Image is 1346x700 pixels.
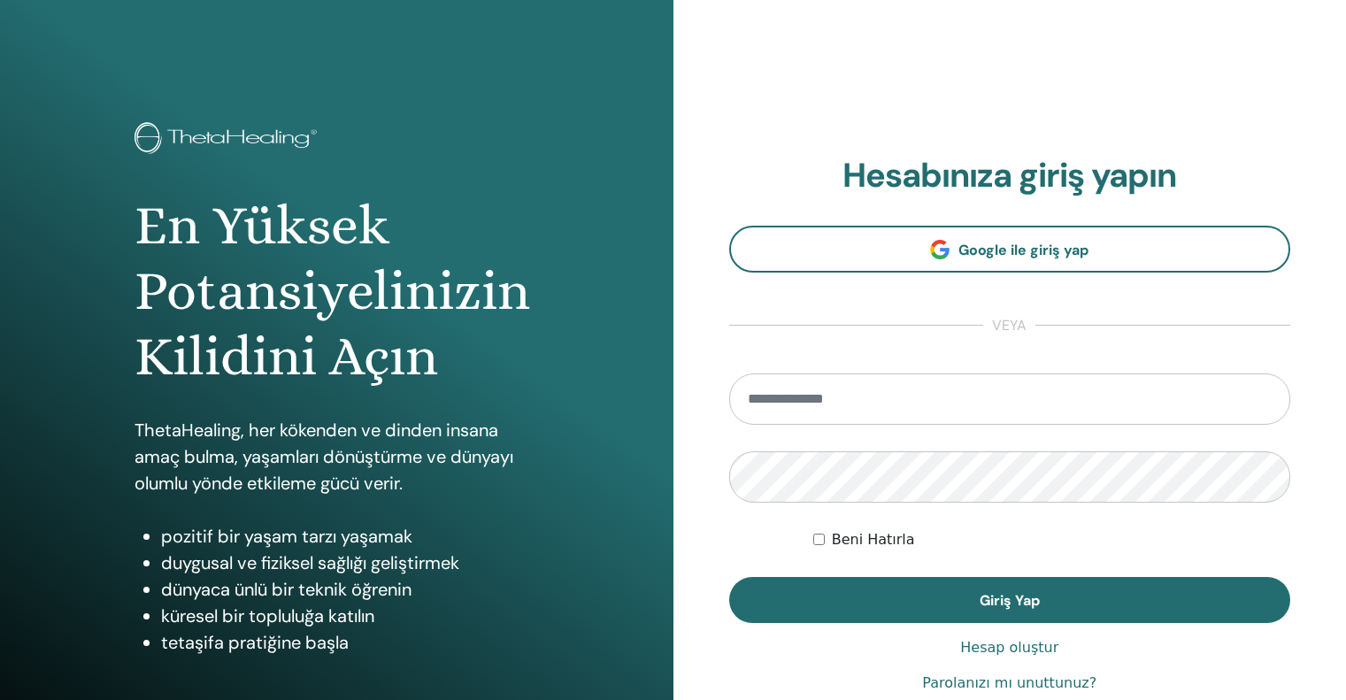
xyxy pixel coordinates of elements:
[161,576,539,603] li: dünyaca ünlü bir teknik öğrenin
[980,591,1040,610] span: Giriş Yap
[729,226,1291,273] a: Google ile giriş yap
[983,315,1035,336] span: veya
[161,550,539,576] li: duygusal ve fiziksel sağlığı geliştirmek
[922,673,1096,694] a: Parolanızı mı unuttunuz?
[958,241,1088,259] span: Google ile giriş yap
[161,603,539,629] li: küresel bir topluluğa katılın
[729,156,1291,196] h2: Hesabınıza giriş yapın
[729,577,1291,623] button: Giriş Yap
[813,529,1290,550] div: Keep me authenticated indefinitely or until I manually logout
[832,529,915,550] label: Beni Hatırla
[135,193,539,390] h1: En Yüksek Potansiyelinizin Kilidini Açın
[960,637,1058,658] a: Hesap oluştur
[161,629,539,656] li: tetaşifa pratiğine başla
[135,417,539,496] p: ThetaHealing, her kökenden ve dinden insana amaç bulma, yaşamları dönüştürme ve dünyayı olumlu yö...
[161,523,539,550] li: pozitif bir yaşam tarzı yaşamak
